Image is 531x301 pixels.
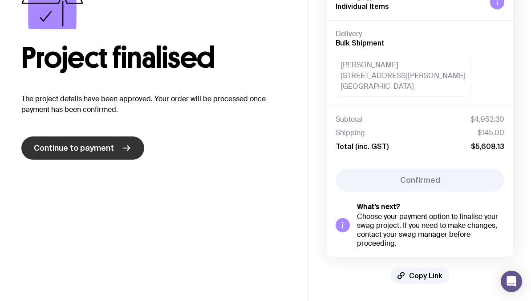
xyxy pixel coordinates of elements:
span: Subtotal [336,115,363,124]
span: Continue to payment [34,143,114,153]
div: Open Intercom Messenger [501,271,522,292]
span: Bulk Shipment [336,39,385,47]
span: $5,608.13 [471,142,504,151]
span: Shipping [336,128,365,137]
span: Copy Link [409,271,442,280]
h4: Delivery [336,29,504,38]
p: The project details have been approved. Your order will be processed once payment has been confir... [21,94,287,115]
span: Individual Items [336,2,389,10]
a: Continue to payment [21,136,144,160]
div: [PERSON_NAME] [STREET_ADDRESS][PERSON_NAME] [GEOGRAPHIC_DATA] [336,55,470,97]
div: Choose your payment option to finalise your swag project. If you need to make changes, contact yo... [357,212,504,248]
button: Copy Link [390,268,450,284]
h1: Project finalised [21,44,287,72]
span: $145.00 [478,128,504,137]
button: Confirmed [336,169,504,192]
h5: What’s next? [357,202,504,211]
span: Total (inc. GST) [336,142,389,151]
span: $4,953.30 [470,115,504,124]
